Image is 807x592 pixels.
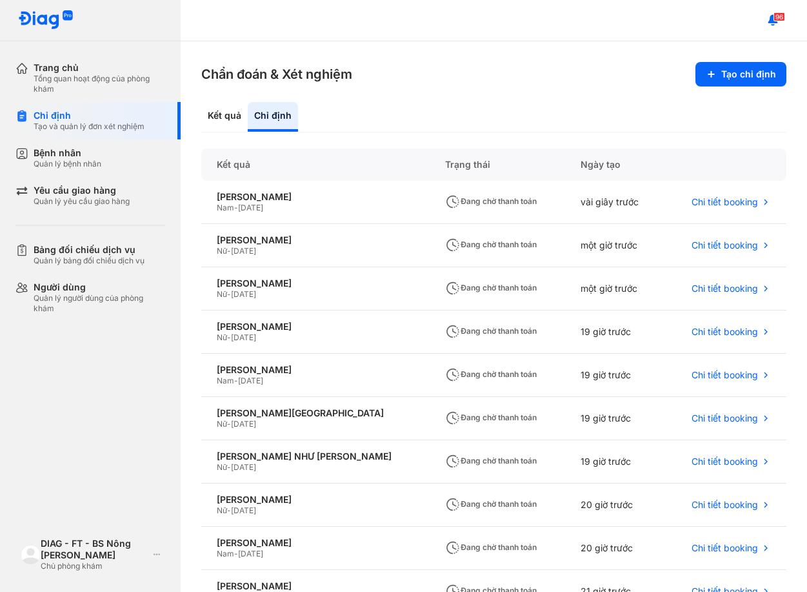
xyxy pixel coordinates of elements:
div: Ngày tạo [565,148,664,181]
span: [DATE] [238,376,263,385]
div: 20 giờ trước [565,527,664,570]
span: [DATE] [238,203,263,212]
span: Đang chờ thanh toán [445,240,537,249]
span: Nữ [217,246,227,256]
div: Trang chủ [34,62,165,74]
div: Trạng thái [430,148,566,181]
div: Quản lý bệnh nhân [34,159,101,169]
div: Bệnh nhân [34,147,101,159]
span: Nam [217,203,234,212]
div: Quản lý yêu cầu giao hàng [34,196,130,207]
span: Đang chờ thanh toán [445,499,537,509]
span: Chi tiết booking [692,240,758,251]
span: - [227,289,231,299]
span: Chi tiết booking [692,283,758,294]
div: [PERSON_NAME] NHƯ [PERSON_NAME] [217,451,414,462]
span: - [227,419,231,429]
div: một giờ trước [565,267,664,311]
span: [DATE] [231,289,256,299]
span: Nữ [217,505,227,515]
div: Chỉ định [248,102,298,132]
div: Chỉ định [34,110,144,121]
div: Kết quả [201,102,248,132]
span: Nữ [217,332,227,342]
div: Bảng đối chiếu dịch vụ [34,244,144,256]
div: một giờ trước [565,224,664,267]
span: - [227,462,231,472]
span: - [227,505,231,515]
div: [PERSON_NAME] [217,278,414,289]
div: 19 giờ trước [565,354,664,397]
span: Chi tiết booking [692,369,758,381]
div: [PERSON_NAME] [217,537,414,549]
span: - [234,376,238,385]
span: [DATE] [231,332,256,342]
span: Chi tiết booking [692,326,758,338]
span: Nữ [217,462,227,472]
span: Chi tiết booking [692,196,758,208]
span: - [234,203,238,212]
div: Yêu cầu giao hàng [34,185,130,196]
span: [DATE] [231,462,256,472]
span: 96 [773,12,785,21]
div: [PERSON_NAME] [217,580,414,592]
span: Chi tiết booking [692,456,758,467]
div: [PERSON_NAME] [217,494,414,505]
span: [DATE] [231,419,256,429]
h3: Chẩn đoán & Xét nghiệm [201,65,352,83]
span: Đang chờ thanh toán [445,542,537,552]
div: 19 giờ trước [565,311,664,354]
div: Kết quả [201,148,430,181]
img: logo [21,545,41,565]
span: Đang chờ thanh toán [445,456,537,465]
span: Chi tiết booking [692,542,758,554]
div: DIAG - FT - BS Nông [PERSON_NAME] [41,538,148,561]
span: Đang chờ thanh toán [445,283,537,292]
span: Nữ [217,289,227,299]
span: Đang chờ thanh toán [445,413,537,422]
span: Đang chờ thanh toán [445,326,537,336]
span: - [227,332,231,342]
div: 20 giờ trước [565,484,664,527]
div: [PERSON_NAME][GEOGRAPHIC_DATA] [217,407,414,419]
div: 19 giờ trước [565,440,664,484]
div: Chủ phòng khám [41,561,148,571]
div: [PERSON_NAME] [217,364,414,376]
span: Đang chờ thanh toán [445,196,537,206]
img: logo [18,10,74,30]
div: Quản lý bảng đối chiếu dịch vụ [34,256,144,266]
span: [DATE] [231,246,256,256]
span: [DATE] [238,549,263,558]
span: Nam [217,376,234,385]
span: Chi tiết booking [692,499,758,511]
div: Quản lý người dùng của phòng khám [34,293,165,314]
div: [PERSON_NAME] [217,191,414,203]
div: 19 giờ trước [565,397,664,440]
span: - [234,549,238,558]
div: Tổng quan hoạt động của phòng khám [34,74,165,94]
div: Tạo và quản lý đơn xét nghiệm [34,121,144,132]
span: [DATE] [231,505,256,515]
div: [PERSON_NAME] [217,321,414,332]
button: Tạo chỉ định [695,62,786,87]
span: Chi tiết booking [692,413,758,424]
span: Đang chờ thanh toán [445,369,537,379]
div: [PERSON_NAME] [217,234,414,246]
span: Nữ [217,419,227,429]
span: Nam [217,549,234,558]
span: - [227,246,231,256]
div: vài giây trước [565,181,664,224]
div: Người dùng [34,281,165,293]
